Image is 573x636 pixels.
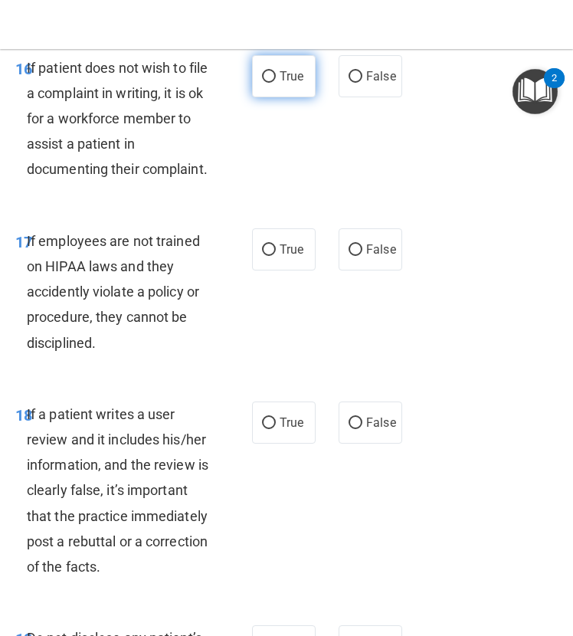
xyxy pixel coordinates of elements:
[27,406,208,575] span: If a patient writes a user review and it includes his/her information, and the review is clearly ...
[366,69,396,84] span: False
[280,415,303,430] span: True
[15,60,32,78] span: 16
[552,78,557,98] div: 2
[27,233,200,351] span: If employees are not trained on HIPAA laws and they accidently violate a policy or procedure, the...
[349,244,362,256] input: False
[349,71,362,83] input: False
[15,406,32,425] span: 18
[366,415,396,430] span: False
[512,69,558,114] button: Open Resource Center, 2 new notifications
[262,418,276,429] input: True
[27,60,208,178] span: If patient does not wish to file a complaint in writing, it is ok for a workforce member to assis...
[349,418,362,429] input: False
[262,71,276,83] input: True
[366,242,396,257] span: False
[15,233,32,251] span: 17
[262,244,276,256] input: True
[280,242,303,257] span: True
[280,69,303,84] span: True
